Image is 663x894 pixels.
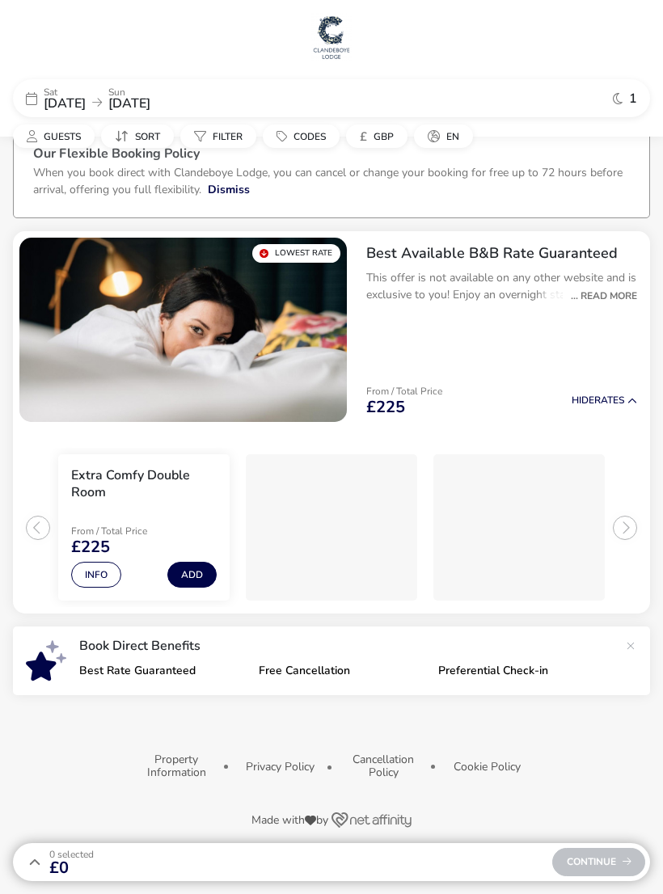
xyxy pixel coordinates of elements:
button: Add [167,562,217,588]
span: [DATE] [108,95,150,112]
naf-pibe-menu-bar-item: £GBP [346,124,414,148]
span: Made with by [251,815,328,826]
button: Guests [13,124,95,148]
button: £GBP [346,124,408,148]
div: ... Read More [563,289,637,303]
span: GBP [374,130,394,143]
button: Filter [180,124,256,148]
button: Cookie Policy [454,761,521,773]
i: £ [360,129,367,145]
button: HideRates [572,395,637,406]
span: Sort [135,130,160,143]
span: Filter [213,130,243,143]
span: £225 [71,539,110,555]
p: When you book direct with Clandeboye Lodge, you can cancel or change your booking for free up to ... [33,165,623,197]
div: Sat[DATE]Sun[DATE]1 [13,79,650,117]
div: Continue [552,848,645,876]
p: Sat [44,87,86,97]
div: Lowest Rate [252,244,340,263]
naf-pibe-menu-bar-item: Sort [101,124,180,148]
p: This offer is not available on any other website and is exclusive to you! Enjoy an overnight stay... [366,269,637,303]
span: Hide [572,394,594,407]
span: 1 [629,92,637,105]
button: en [414,124,473,148]
swiper-slide: 1 / 3 [50,448,238,608]
button: Info [71,562,121,588]
p: Sun [108,87,150,97]
button: Codes [263,124,340,148]
swiper-slide: 1 / 1 [19,238,347,422]
swiper-slide: 3 / 3 [425,448,613,608]
span: en [446,130,459,143]
p: Preferential Check-in [438,665,605,677]
span: Continue [567,857,631,867]
naf-pibe-menu-bar-item: Filter [180,124,263,148]
button: Privacy Policy [246,761,315,773]
naf-pibe-menu-bar-item: Codes [263,124,346,148]
span: £0 [49,860,94,876]
h3: Extra Comfy Double Room [71,467,217,501]
p: From / Total Price [366,386,442,396]
p: Free Cancellation [259,665,425,677]
h2: Best Available B&B Rate Guaranteed [366,244,637,263]
button: Sort [101,124,174,148]
span: 0 Selected [49,848,94,861]
p: Book Direct Benefits [79,639,618,652]
naf-pibe-menu-bar-item: en [414,124,479,148]
img: Main Website [311,13,352,61]
span: £225 [366,399,405,415]
swiper-slide: 2 / 3 [238,448,425,608]
h3: Our Flexible Booking Policy [33,147,630,164]
button: Dismiss [208,181,250,198]
div: Best Available B&B Rate GuaranteedThis offer is not available on any other website and is exclusi... [353,231,650,329]
span: Guests [44,130,81,143]
button: Property Information [134,753,218,778]
span: Codes [293,130,326,143]
span: [DATE] [44,95,86,112]
naf-pibe-menu-bar-item: Guests [13,124,101,148]
button: Cancellation Policy [341,753,425,778]
p: Best Rate Guaranteed [79,665,246,677]
p: From / Total Price [71,526,186,536]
